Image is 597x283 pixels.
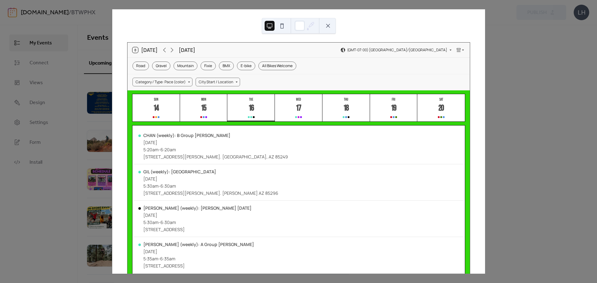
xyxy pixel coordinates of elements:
[134,97,178,102] div: Sun
[237,62,255,70] div: E-bike
[143,176,278,182] div: [DATE]
[322,94,370,122] button: Thu18
[372,97,416,102] div: Fri
[160,219,176,225] span: 6:30am
[160,147,176,153] span: 6:20am
[341,103,351,114] div: 18
[143,256,158,262] span: 5:35am
[347,48,447,52] span: (GMT-07:00) [GEOGRAPHIC_DATA]/[GEOGRAPHIC_DATA]
[436,103,446,114] div: 20
[158,256,160,262] span: -
[143,263,254,269] div: [STREET_ADDRESS]
[143,212,252,218] div: [DATE]
[179,46,195,54] div: [DATE]
[159,219,160,225] span: -
[246,103,257,114] div: 16
[143,219,159,225] span: 5:30am
[294,103,304,114] div: 17
[275,94,322,122] button: Wed17
[143,226,252,232] div: [STREET_ADDRESS]
[389,103,399,114] div: 19
[132,62,149,70] div: Road
[143,241,254,247] div: [PERSON_NAME] (weekly): A Group [PERSON_NAME]
[143,249,254,254] div: [DATE]
[227,94,275,122] button: Tue16
[130,46,160,54] button: 8[DATE]
[151,103,161,114] div: 14
[159,147,160,153] span: -
[258,62,296,70] div: All Bikes Welcome
[143,190,278,196] div: [STREET_ADDRESS][PERSON_NAME]. [PERSON_NAME] AZ 85296
[143,205,252,211] div: [PERSON_NAME] (weekly): [PERSON_NAME] [DATE]
[174,62,197,70] div: Mountain
[219,62,234,70] div: BMX
[143,169,278,175] div: GIL (weekly): [GEOGRAPHIC_DATA]
[419,97,463,102] div: Sat
[143,183,159,189] span: 5:30am
[199,103,209,114] div: 15
[152,62,170,70] div: Gravel
[277,97,321,102] div: Wed
[143,139,288,145] div: [DATE]
[132,94,180,122] button: Sun14
[160,183,176,189] span: 6:30am
[417,94,465,122] button: Sat20
[160,256,175,262] span: 6:35am
[229,97,273,102] div: Tue
[180,94,228,122] button: Mon15
[143,147,159,153] span: 5:20am
[143,154,288,160] div: [STREET_ADDRESS][PERSON_NAME]. [GEOGRAPHIC_DATA], AZ 85249
[201,62,216,70] div: Fixie
[324,97,368,102] div: Thu
[182,97,226,102] div: Mon
[370,94,418,122] button: Fri19
[143,132,288,138] div: CHAN (weekly): B Group [PERSON_NAME]
[159,183,160,189] span: -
